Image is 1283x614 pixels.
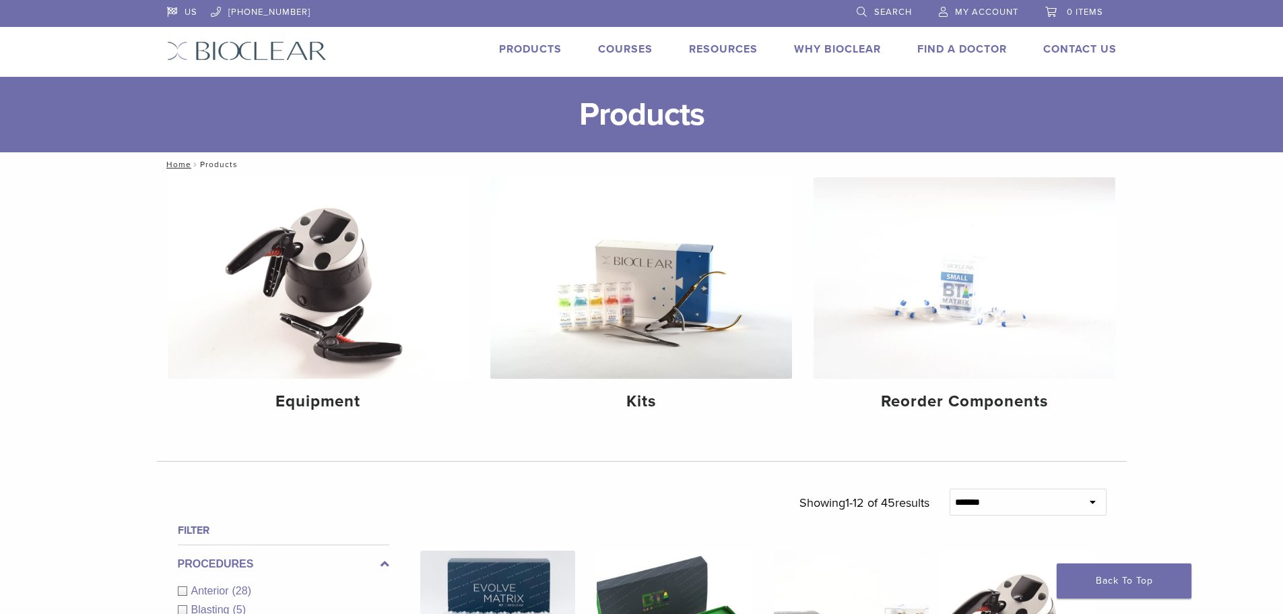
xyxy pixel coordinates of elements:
[162,160,191,169] a: Home
[501,390,781,414] h4: Kits
[1043,42,1117,56] a: Contact Us
[178,522,389,539] h4: Filter
[794,42,881,56] a: Why Bioclear
[191,161,200,168] span: /
[917,42,1007,56] a: Find A Doctor
[845,495,895,510] span: 1-12 of 45
[1057,563,1191,598] a: Back To Top
[178,556,389,572] label: Procedures
[814,177,1115,423] a: Reorder Components
[168,177,469,423] a: Equipment
[157,152,1127,177] nav: Products
[814,177,1115,379] img: Reorder Components
[689,42,758,56] a: Resources
[167,41,327,61] img: Bioclear
[955,7,1018,18] span: My Account
[178,390,459,414] h4: Equipment
[191,585,232,596] span: Anterior
[874,7,912,18] span: Search
[232,585,251,596] span: (28)
[598,42,653,56] a: Courses
[824,390,1105,414] h4: Reorder Components
[490,177,792,379] img: Kits
[1067,7,1103,18] span: 0 items
[490,177,792,423] a: Kits
[168,177,469,379] img: Equipment
[799,489,929,517] p: Showing results
[499,42,562,56] a: Products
